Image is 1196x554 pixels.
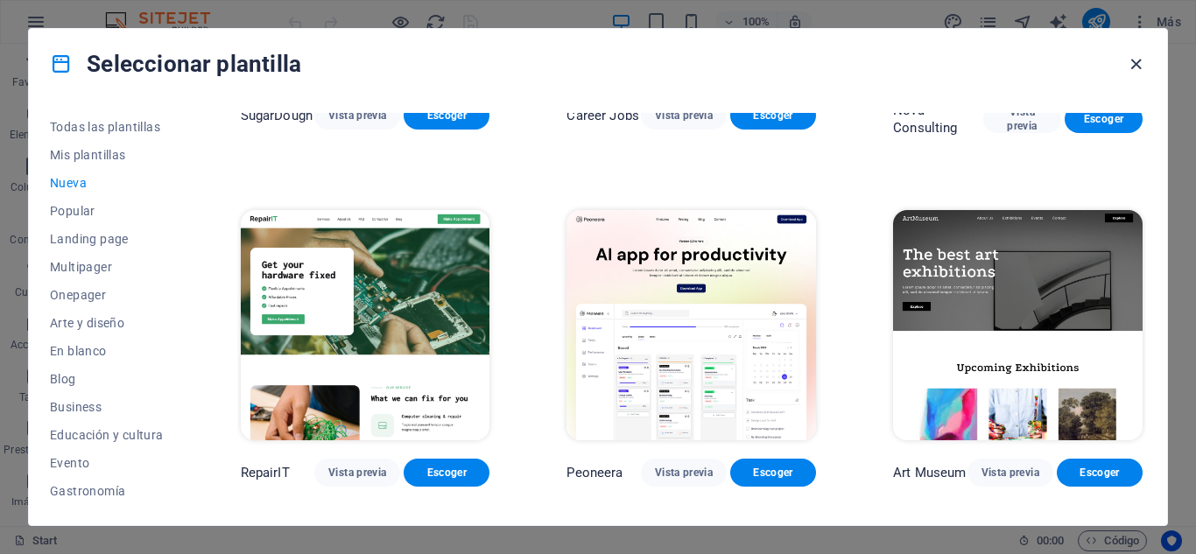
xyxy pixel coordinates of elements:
[314,459,400,487] button: Vista previa
[50,281,164,309] button: Onepager
[50,372,164,386] span: Blog
[50,365,164,393] button: Blog
[404,459,489,487] button: Escoger
[241,107,313,124] p: SugarDough
[314,102,400,130] button: Vista previa
[50,421,164,449] button: Educación y cultura
[418,109,475,123] span: Escoger
[744,109,802,123] span: Escoger
[50,260,164,274] span: Multipager
[50,204,164,218] span: Popular
[50,50,301,78] h4: Seleccionar plantilla
[50,176,164,190] span: Nueva
[50,344,164,358] span: En blanco
[893,464,966,481] p: Art Museum
[655,466,713,480] span: Vista previa
[418,466,475,480] span: Escoger
[50,225,164,253] button: Landing page
[1079,112,1129,126] span: Escoger
[893,210,1143,439] img: Art Museum
[50,316,164,330] span: Arte y diseño
[744,466,802,480] span: Escoger
[50,484,164,498] span: Gastronomía
[50,120,164,134] span: Todas las plantillas
[50,428,164,442] span: Educación y cultura
[641,102,727,130] button: Vista previa
[566,210,816,439] img: Peoneera
[50,288,164,302] span: Onepager
[50,169,164,197] button: Nueva
[50,456,164,470] span: Evento
[997,105,1047,133] span: Vista previa
[641,459,727,487] button: Vista previa
[241,464,290,481] p: RepairIT
[50,449,164,477] button: Evento
[50,232,164,246] span: Landing page
[730,102,816,130] button: Escoger
[655,109,713,123] span: Vista previa
[50,148,164,162] span: Mis plantillas
[328,466,386,480] span: Vista previa
[893,102,983,137] p: Nova Consulting
[566,464,623,481] p: Peoneera
[730,459,816,487] button: Escoger
[50,253,164,281] button: Multipager
[50,477,164,505] button: Gastronomía
[1065,105,1143,133] button: Escoger
[50,197,164,225] button: Popular
[50,309,164,337] button: Arte y diseño
[50,400,164,414] span: Business
[566,107,639,124] p: Career Jobs
[50,141,164,169] button: Mis plantillas
[50,337,164,365] button: En blanco
[983,105,1061,133] button: Vista previa
[328,109,386,123] span: Vista previa
[967,459,1053,487] button: Vista previa
[241,210,490,439] img: RepairIT
[981,466,1039,480] span: Vista previa
[50,113,164,141] button: Todas las plantillas
[50,393,164,421] button: Business
[404,102,489,130] button: Escoger
[1057,459,1143,487] button: Escoger
[1071,466,1129,480] span: Escoger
